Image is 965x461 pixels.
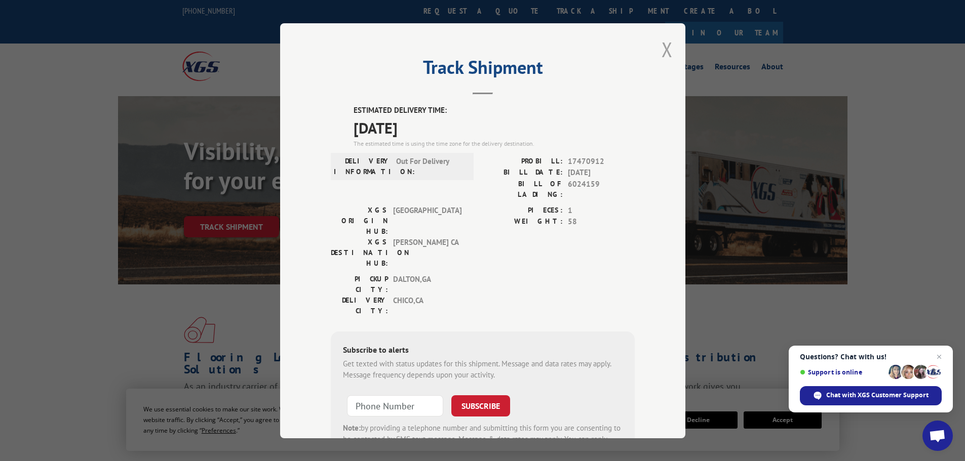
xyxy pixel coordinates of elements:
label: BILL OF LADING: [483,178,563,199]
span: Chat with XGS Customer Support [826,391,929,400]
span: Questions? Chat with us! [800,353,942,361]
span: Out For Delivery [396,155,465,177]
span: Close chat [933,351,945,363]
span: DALTON , GA [393,273,461,295]
div: Get texted with status updates for this shipment. Message and data rates may apply. Message frequ... [343,358,623,381]
span: 6024159 [568,178,635,199]
label: WEIGHT: [483,216,563,228]
span: 58 [568,216,635,228]
span: CHICO , CA [393,295,461,316]
span: 1 [568,204,635,216]
label: DELIVERY CITY: [331,295,388,316]
button: SUBSCRIBE [451,395,510,416]
div: Open chat [922,421,953,451]
span: Support is online [800,368,885,376]
span: [DATE] [568,167,635,179]
div: The estimated time is using the time zone for the delivery destination. [354,139,635,148]
label: PROBILL: [483,155,563,167]
div: Subscribe to alerts [343,343,623,358]
strong: Note: [343,423,361,432]
label: PIECES: [483,204,563,216]
span: [PERSON_NAME] CA [393,236,461,268]
div: by providing a telephone number and submitting this form you are consenting to be contacted by SM... [343,422,623,456]
input: Phone Number [347,395,443,416]
span: [GEOGRAPHIC_DATA] [393,204,461,236]
label: XGS ORIGIN HUB: [331,204,388,236]
div: Chat with XGS Customer Support [800,386,942,405]
label: XGS DESTINATION HUB: [331,236,388,268]
h2: Track Shipment [331,60,635,79]
label: DELIVERY INFORMATION: [334,155,391,177]
span: 17470912 [568,155,635,167]
span: [DATE] [354,116,635,139]
label: ESTIMATED DELIVERY TIME: [354,105,635,116]
label: PICKUP CITY: [331,273,388,295]
button: Close modal [662,36,673,63]
label: BILL DATE: [483,167,563,179]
